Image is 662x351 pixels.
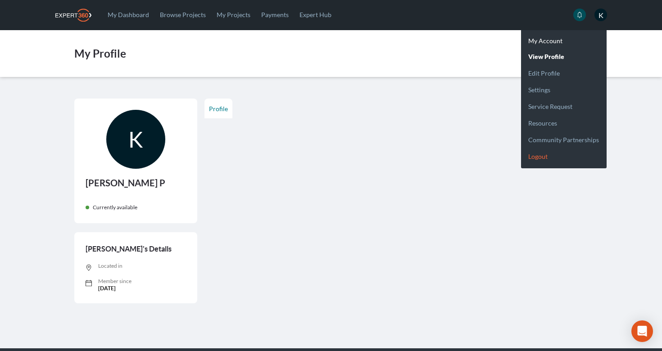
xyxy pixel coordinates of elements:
[521,45,607,61] a: View profile
[521,128,607,144] a: Community Partnerships
[631,320,653,342] div: Open Intercom Messenger
[521,94,607,111] a: Service request
[86,285,116,292] p: [DATE]
[86,265,92,271] svg: icon
[86,277,131,285] p: Member since
[106,110,165,169] span: K
[55,9,91,22] img: Expert360
[594,9,607,21] span: K
[86,245,172,253] span: [PERSON_NAME]'s Details
[86,176,165,190] h4: [PERSON_NAME] P
[93,204,137,211] span: Currently available
[521,61,607,78] a: Edit profile
[521,111,607,128] a: Resources
[86,261,122,270] p: Located in
[521,37,607,45] li: My Account
[74,47,126,60] h3: My Profile
[576,12,583,18] svg: icon
[209,105,228,112] span: Profile
[521,144,607,161] a: Logout
[86,280,92,286] svg: icon
[521,78,607,94] a: Settings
